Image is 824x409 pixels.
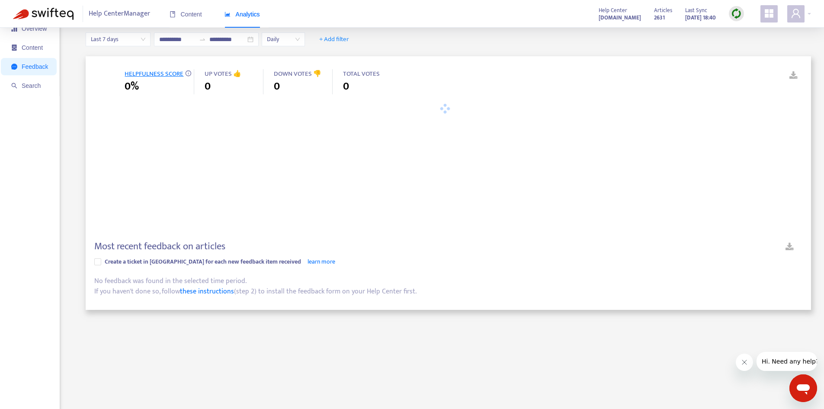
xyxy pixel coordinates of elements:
[11,83,17,89] span: search
[125,68,183,79] span: HELPFULNESS SCORE
[170,11,202,18] span: Content
[313,32,356,46] button: + Add filter
[764,8,774,19] span: appstore
[170,11,176,17] span: book
[274,68,321,79] span: DOWN VOTES 👎
[267,33,300,46] span: Daily
[22,82,41,89] span: Search
[89,6,150,22] span: Help Center Manager
[94,241,225,252] h4: Most recent feedback on articles
[654,6,672,15] span: Articles
[685,6,707,15] span: Last Sync
[654,13,665,23] strong: 2631
[308,257,335,267] a: learn more
[205,79,211,94] span: 0
[105,257,301,267] span: Create a ticket in [GEOGRAPHIC_DATA] for each new feedback item received
[125,79,139,94] span: 0%
[94,276,802,287] div: No feedback was found in the selected time period.
[13,8,74,20] img: Swifteq
[757,352,817,371] iframe: Message from company
[11,45,17,51] span: container
[224,11,231,17] span: area-chart
[94,287,802,297] div: If you haven't done so, follow (step 2) to install the feedback form on your Help Center first.
[736,354,753,371] iframe: Close message
[22,25,47,32] span: Overview
[685,13,716,23] strong: [DATE] 18:40
[731,8,742,19] img: sync.dc5367851b00ba804db3.png
[11,26,17,32] span: signal
[22,63,48,70] span: Feedback
[319,34,349,45] span: + Add filter
[91,33,145,46] span: Last 7 days
[791,8,801,19] span: user
[11,64,17,70] span: message
[789,374,817,402] iframe: Button to launch messaging window
[205,68,241,79] span: UP VOTES 👍
[5,6,62,13] span: Hi. Need any help?
[224,11,260,18] span: Analytics
[199,36,206,43] span: swap-right
[274,79,280,94] span: 0
[180,286,234,297] a: these instructions
[599,13,641,23] a: [DOMAIN_NAME]
[599,6,627,15] span: Help Center
[199,36,206,43] span: to
[343,79,349,94] span: 0
[343,68,380,79] span: TOTAL VOTES
[22,44,43,51] span: Content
